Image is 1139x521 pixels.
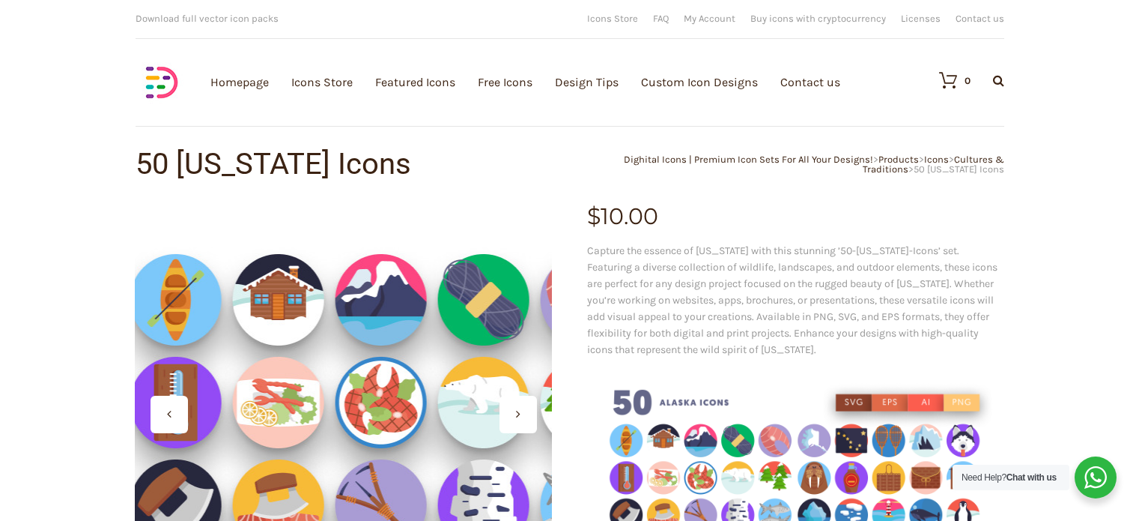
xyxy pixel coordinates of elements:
[684,13,735,23] a: My Account
[570,154,1004,174] div: > > > >
[863,154,1004,175] a: Cultures & Traditions
[956,13,1004,23] a: Contact us
[136,13,279,24] span: Download full vector icon packs
[965,76,971,85] div: 0
[136,149,570,179] h1: 50 [US_STATE] Icons
[587,202,658,230] bdi: 10.00
[587,243,1004,358] p: Capture the essence of [US_STATE] with this stunning ’50-[US_STATE]-Icons’ set. Featuring a diver...
[587,202,601,230] span: $
[962,472,1057,483] span: Need Help?
[924,71,971,89] a: 0
[587,13,638,23] a: Icons Store
[653,13,669,23] a: FAQ
[914,163,1004,175] span: 50 [US_STATE] Icons
[750,13,886,23] a: Buy icons with cryptocurrency
[1006,472,1057,483] strong: Chat with us
[878,154,919,165] a: Products
[624,154,873,165] a: Dighital Icons | Premium Icon Sets For All Your Designs!
[924,154,949,165] a: Icons
[901,13,941,23] a: Licenses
